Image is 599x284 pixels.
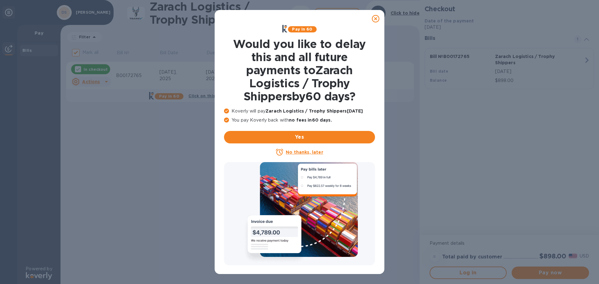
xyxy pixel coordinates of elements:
b: Pay in 60 [292,27,312,31]
button: Yes [224,131,375,143]
p: Koverly will pay [224,108,375,114]
span: Yes [229,133,370,141]
h1: Would you like to delay this and all future payments to Zarach Logistics / Trophy Shippers by 60 ... [224,37,375,103]
b: Zarach Logistics / Trophy Shippers [DATE] [265,108,363,113]
u: No thanks, later [286,150,323,155]
p: You pay Koverly back with [224,117,375,123]
b: no fees in 60 days . [289,118,332,123]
